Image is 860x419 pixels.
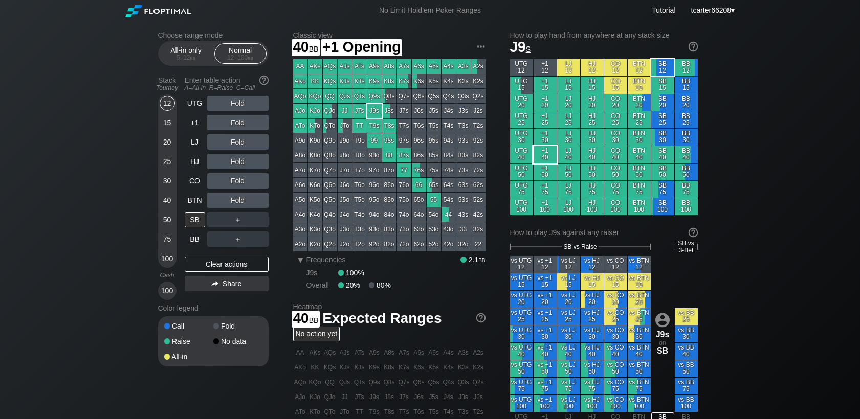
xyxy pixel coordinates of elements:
div: Q5s [427,89,441,103]
div: UTG 15 [510,77,533,94]
div: J8s [382,104,396,118]
div: 86s [412,148,426,162]
div: CO 15 [604,77,627,94]
div: 92o [367,237,382,251]
div: K7o [308,163,322,177]
div: BB 12 [675,59,698,76]
div: SB 50 [651,164,674,180]
div: All-in only [163,44,210,63]
div: LJ [185,134,205,150]
div: 92s [471,133,486,148]
div: CO 30 [604,129,627,146]
div: T8o [352,148,367,162]
div: K3o [308,222,322,237]
span: +1 Opening [321,39,402,56]
div: SB [185,212,205,227]
div: Stack [154,72,181,96]
img: help.32db89a4.svg [258,75,270,86]
div: 63o [412,222,426,237]
div: LJ 40 [557,146,580,163]
div: 98o [367,148,382,162]
div: 93o [367,222,382,237]
div: KJo [308,104,322,118]
div: J7s [397,104,411,118]
div: Fold [207,96,269,111]
div: T4o [352,207,367,222]
div: CO 75 [604,181,627,198]
div: +1 75 [534,181,557,198]
div: A7o [293,163,307,177]
div: A3s [456,59,471,74]
div: A4s [442,59,456,74]
div: KJs [338,74,352,88]
div: 65o [412,193,426,207]
div: 75s [427,163,441,177]
div: BB 30 [675,129,698,146]
div: J5o [338,193,352,207]
div: LJ 20 [557,94,580,111]
div: AQo [293,89,307,103]
div: Fold [213,322,262,330]
span: tcarter66208 [691,6,732,14]
div: J2s [471,104,486,118]
div: 88 [382,148,396,162]
div: HJ 30 [581,129,604,146]
div: A6o [293,178,307,192]
div: Q4o [323,207,337,222]
div: LJ 75 [557,181,580,198]
a: Tutorial [652,6,675,14]
div: A=All-in R=Raise C=Call [185,84,269,91]
div: HJ 75 [581,181,604,198]
div: 87s [397,148,411,162]
div: ＋ [207,212,269,227]
div: J2o [338,237,352,251]
div: A8o [293,148,307,162]
div: Fold [207,193,269,208]
div: KQs [323,74,337,88]
div: CO 12 [604,59,627,76]
div: Raise [164,338,213,345]
div: 53s [456,193,471,207]
div: 85s [427,148,441,162]
div: J9s [367,104,382,118]
div: Q7o [323,163,337,177]
div: 97s [397,133,411,148]
div: 62o [412,237,426,251]
div: A3o [293,222,307,237]
div: HJ 20 [581,94,604,111]
div: K8o [308,148,322,162]
div: Q8o [323,148,337,162]
div: J6o [338,178,352,192]
span: J9 [510,39,531,55]
div: 76o [397,178,411,192]
div: +1 25 [534,111,557,128]
div: 44 [442,207,456,222]
div: J7o [338,163,352,177]
div: T3s [456,119,471,133]
div: ＋ [207,231,269,247]
div: BB [185,231,205,247]
div: 83s [456,148,471,162]
div: A9o [293,133,307,148]
div: 76s [412,163,426,177]
div: BB 25 [675,111,698,128]
div: Q6o [323,178,337,192]
div: T2o [352,237,367,251]
div: CO [185,173,205,189]
div: No Limit Hold’em Poker Ranges [364,6,496,17]
div: JTs [352,104,367,118]
div: K6o [308,178,322,192]
div: CO 100 [604,198,627,215]
span: bb [309,42,319,54]
div: LJ 12 [557,59,580,76]
div: J4s [442,104,456,118]
div: AJs [338,59,352,74]
div: 50 [160,212,175,227]
div: LJ 25 [557,111,580,128]
div: BTN 25 [628,111,651,128]
div: BB 40 [675,146,698,163]
div: Fold [207,173,269,189]
div: 64o [412,207,426,222]
div: K5o [308,193,322,207]
div: KTs [352,74,367,88]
